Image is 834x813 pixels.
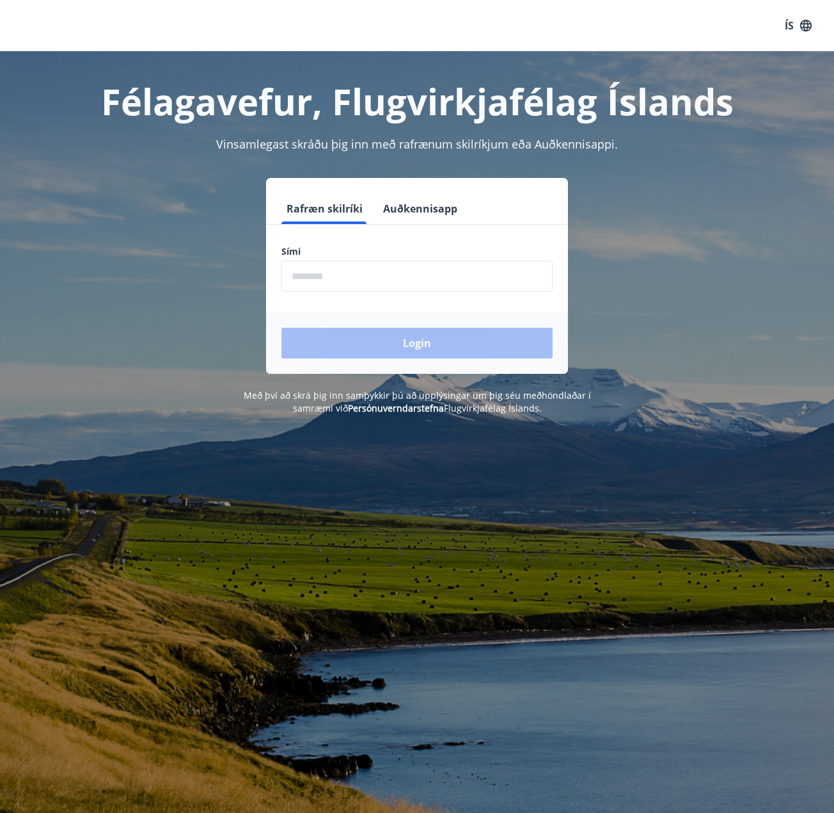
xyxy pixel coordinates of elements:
button: Auðkennisapp [378,193,462,224]
h1: Félagavefur, Flugvirkjafélag Íslands [15,77,819,125]
span: Vinsamlegast skráðu þig inn með rafrænum skilríkjum eða Auðkennisappi. [216,136,618,152]
button: ÍS [778,14,819,37]
span: Með því að skrá þig inn samþykkir þú að upplýsingar um þig séu meðhöndlaðar í samræmi við Flugvir... [244,389,591,414]
label: Sími [281,245,553,258]
a: Persónuverndarstefna [348,402,444,414]
button: Rafræn skilríki [281,193,368,224]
